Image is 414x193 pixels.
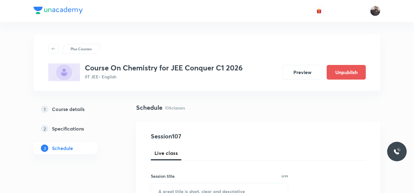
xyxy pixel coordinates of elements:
p: Plus Courses [71,46,92,52]
h5: Course details [52,105,85,113]
img: D001522D-1BC8-4E6D-88D1-AB13E6047EF0_plus.png [48,63,80,81]
img: Company Logo [34,7,83,14]
p: 1 [41,105,48,113]
h3: Course On Chemistry for JEE Conquer C1 2026 [85,63,243,72]
h5: Schedule [52,145,73,152]
p: 3 [41,145,48,152]
h4: Session 107 [151,132,262,141]
h4: Schedule [136,103,162,112]
a: Company Logo [34,7,83,16]
p: 0/99 [281,175,288,178]
h5: Specifications [52,125,84,132]
span: Live class [154,149,178,157]
h6: Session title [151,173,175,179]
p: 106 classes [165,105,185,111]
a: 2Specifications [34,123,117,135]
button: Preview [283,65,322,80]
button: avatar [314,6,324,16]
p: IIT JEE • English [85,73,243,80]
a: 1Course details [34,103,117,115]
img: Vishal Choudhary [370,6,380,16]
img: ttu [393,148,401,155]
p: 2 [41,125,48,132]
button: Unpublish [327,65,366,80]
img: avatar [316,8,322,14]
